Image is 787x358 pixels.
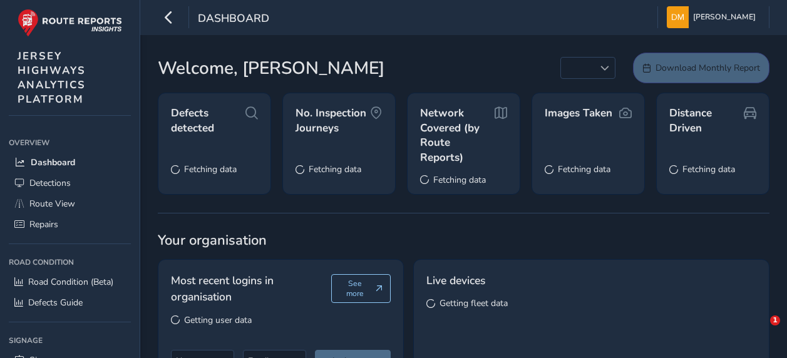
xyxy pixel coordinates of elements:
[667,6,760,28] button: [PERSON_NAME]
[669,106,744,135] span: Distance Driven
[9,173,131,193] a: Detections
[9,193,131,214] a: Route View
[545,106,612,121] span: Images Taken
[18,9,122,37] img: rr logo
[440,297,508,309] span: Getting fleet data
[9,292,131,313] a: Defects Guide
[331,274,391,303] button: See more
[420,106,495,165] span: Network Covered (by Route Reports)
[693,6,756,28] span: [PERSON_NAME]
[682,163,735,175] span: Fetching data
[184,163,237,175] span: Fetching data
[770,315,780,325] span: 1
[309,163,361,175] span: Fetching data
[31,156,75,168] span: Dashboard
[29,177,71,189] span: Detections
[171,272,331,305] span: Most recent logins in organisation
[340,279,371,299] span: See more
[158,231,769,250] span: Your organisation
[558,163,610,175] span: Fetching data
[9,253,131,272] div: Road Condition
[9,331,131,350] div: Signage
[9,152,131,173] a: Dashboard
[296,106,370,135] span: No. Inspection Journeys
[171,106,245,135] span: Defects detected
[744,315,774,345] iframe: Intercom live chat
[9,214,131,235] a: Repairs
[426,272,485,289] span: Live devices
[28,297,83,309] span: Defects Guide
[9,133,131,152] div: Overview
[158,55,384,81] span: Welcome, [PERSON_NAME]
[9,272,131,292] a: Road Condition (Beta)
[18,49,86,106] span: JERSEY HIGHWAYS ANALYTICS PLATFORM
[29,218,58,230] span: Repairs
[433,174,486,186] span: Fetching data
[667,6,689,28] img: diamond-layout
[198,11,269,28] span: Dashboard
[28,276,113,288] span: Road Condition (Beta)
[29,198,75,210] span: Route View
[184,314,252,326] span: Getting user data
